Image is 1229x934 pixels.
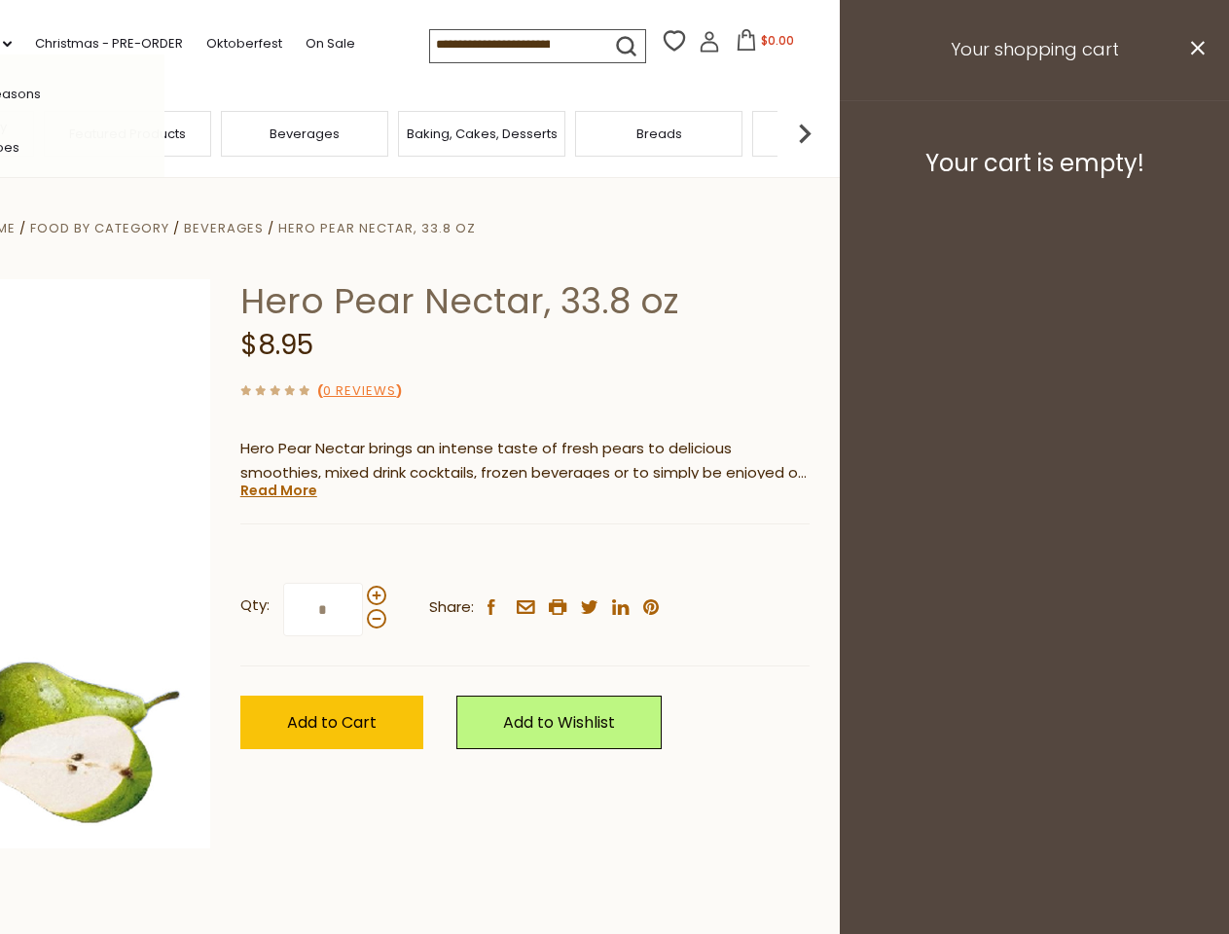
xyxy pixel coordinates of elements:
span: $8.95 [240,326,313,364]
a: 0 Reviews [323,381,396,402]
a: Baking, Cakes, Desserts [407,126,558,141]
strong: Qty: [240,593,270,618]
img: next arrow [785,114,824,153]
a: Read More [240,481,317,500]
a: Food By Category [30,219,169,237]
input: Qty: [283,583,363,636]
span: Share: [429,595,474,620]
h1: Hero Pear Nectar, 33.8 oz [240,279,810,323]
a: Beverages [270,126,340,141]
a: On Sale [306,33,355,54]
span: Add to Cart [287,711,377,734]
h3: Your cart is empty! [864,149,1205,178]
a: Hero Pear Nectar, 33.8 oz [278,219,476,237]
a: Breads [636,126,682,141]
a: Oktoberfest [206,33,282,54]
span: $0.00 [761,32,794,49]
a: Add to Wishlist [456,696,662,749]
p: Hero Pear Nectar brings an intense taste of fresh pears to delicious smoothies, mixed drink cockt... [240,437,810,485]
a: Beverages [184,219,264,237]
span: ( ) [317,381,402,400]
button: Add to Cart [240,696,423,749]
a: Christmas - PRE-ORDER [35,33,183,54]
button: $0.00 [724,29,807,58]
